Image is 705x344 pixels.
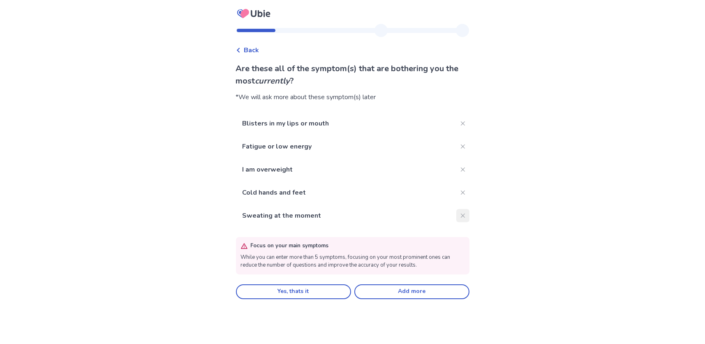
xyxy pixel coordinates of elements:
p: Focus on your main symptoms [251,242,329,250]
p: Cold hands and feet [236,181,456,204]
p: Sweating at the moment [236,204,456,227]
button: Yes, thats it [236,284,351,299]
p: Blisters in my lips or mouth [236,112,456,135]
p: While you can enter more than 5 symptoms, focusing on your most prominent ones can reduce the num... [241,253,465,270]
p: Fatigue or low energy [236,135,456,158]
button: Close [456,209,469,222]
p: I am overweight [236,158,456,181]
span: Back [244,45,259,55]
button: Close [456,140,469,153]
button: Close [456,117,469,130]
button: Add more [354,284,469,299]
button: Close [456,186,469,199]
button: Close [456,163,469,176]
p: Are these all of the symptom(s) that are bothering you the most ? [236,63,469,87]
div: *We will ask more about these symptom(s) later [236,92,469,102]
i: currently [255,75,290,86]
